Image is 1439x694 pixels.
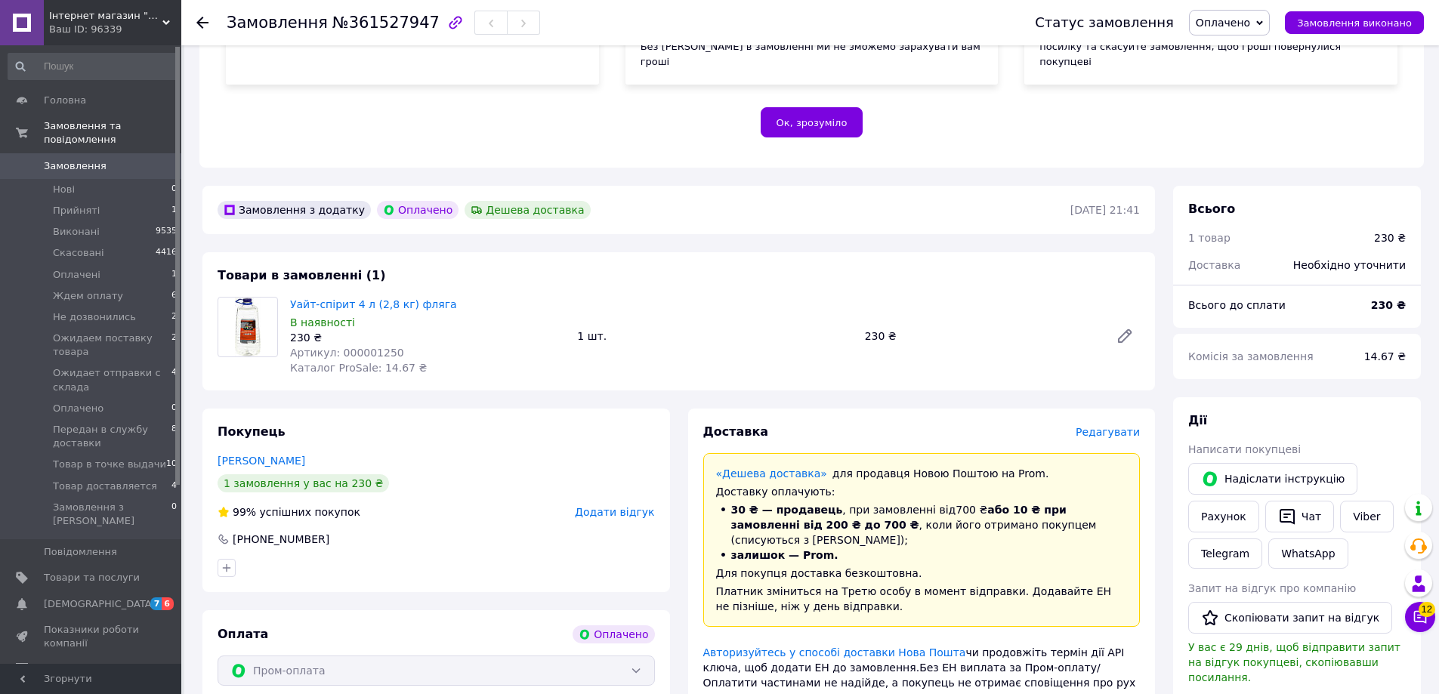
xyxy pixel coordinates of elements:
div: 230 ₴ [290,330,565,345]
span: Замовлення з [PERSON_NAME] [53,501,171,528]
span: 30 ₴ — продавець [731,504,843,516]
span: №361527947 [332,14,440,32]
span: Оплачено [53,402,103,415]
span: Скасовані [53,246,104,260]
a: Viber [1340,501,1393,532]
a: «Дешева доставка» [716,467,827,480]
span: У вас є 29 днів, щоб відправити запит на відгук покупцеві, скопіювавши посилання. [1188,641,1400,683]
div: Доставку оплачують: [716,484,1128,499]
span: Комісія за замовлення [1188,350,1314,362]
div: 230 ₴ [859,325,1104,347]
div: Платник зміниться на Третю особу в момент відправки. Додавайте ЕН не пізніше, ніж у день відправки. [716,584,1128,614]
div: для продавця Новою Поштою на Prom. [716,466,1128,481]
span: В наявності [290,316,355,328]
span: Повідомлення [44,545,117,559]
span: Написати покупцеві [1188,443,1301,455]
div: 230 ₴ [1374,230,1406,245]
span: Оплачено [1196,17,1250,29]
a: WhatsApp [1268,538,1348,569]
a: Telegram [1188,538,1262,569]
span: 4416 [156,246,177,260]
button: Надіслати інструкцію [1188,463,1357,495]
div: Ваш ID: 96339 [49,23,181,36]
span: 6 [162,597,174,610]
span: 1 [171,204,177,217]
span: 6 [171,289,177,303]
span: Виконані [53,225,100,239]
input: Пошук [8,53,178,80]
span: Ждем оплату [53,289,123,303]
div: Необхідно уточнити [1284,248,1415,282]
span: 4 [171,366,177,393]
div: 1 замовлення у вас на 230 ₴ [218,474,389,492]
span: 9535 [156,225,177,239]
span: 7 [150,597,162,610]
span: Ожидает отправки с склада [53,366,171,393]
b: 230 ₴ [1371,299,1406,311]
span: Замовлення виконано [1297,17,1412,29]
span: [DEMOGRAPHIC_DATA] [44,597,156,611]
span: 8 [171,423,177,450]
span: Ок, зрозуміло [777,117,848,128]
span: Ожидаем поставку товара [53,332,171,359]
button: Чат з покупцем12 [1405,602,1435,632]
span: 12 [1419,600,1435,615]
div: 1 шт. [571,325,858,347]
div: Повернутися назад [196,15,208,30]
span: Не дозвонились [53,310,136,324]
img: Уайт-спірит 4 л (2,8 кг) фляга [235,298,261,356]
span: 1 [171,268,177,282]
span: 2 [171,310,177,324]
span: Товар в точке выдачи [53,458,166,471]
span: Покупець [218,424,286,439]
span: Товари та послуги [44,571,140,585]
div: Оплачено [377,201,459,219]
span: Запит на відгук про компанію [1188,582,1356,594]
span: Всього [1188,202,1235,216]
button: Рахунок [1188,501,1259,532]
span: Замовлення та повідомлення [44,119,181,147]
span: 10 [166,458,177,471]
a: Авторизуйтесь у способі доставки Нова Пошта [703,646,966,659]
button: Чат [1265,501,1334,532]
span: Нові [53,183,75,196]
span: Відгуки [44,662,83,676]
span: Артикул: 000001250 [290,347,404,359]
span: Інтернет магазин "Дім на всі 100" [49,9,162,23]
span: Товари в замовленні (1) [218,268,386,282]
span: Головна [44,94,86,107]
span: Показники роботи компанії [44,623,140,650]
span: Товар доставляется [53,480,157,493]
span: Передан в службу доставки [53,423,171,450]
span: Всього до сплати [1188,299,1286,311]
div: [PHONE_NUMBER] [231,532,331,547]
span: Редагувати [1076,426,1140,438]
button: Замовлення виконано [1285,11,1424,34]
div: Без [PERSON_NAME] в замовленні ми не зможемо зарахувати вам гроші [641,39,984,69]
button: Скопіювати запит на відгук [1188,602,1392,634]
span: 0 [171,501,177,528]
span: Доставка [1188,259,1240,271]
span: Оплата [218,627,268,641]
div: успішних покупок [218,504,360,520]
span: 1 товар [1188,232,1231,244]
a: Уайт-спірит 4 л (2,8 кг) фляга [290,298,457,310]
span: 99% [233,506,256,518]
span: 14.67 ₴ [1364,350,1406,362]
div: Для покупця доставка безкоштовна. [716,566,1128,581]
span: Прийняті [53,204,100,217]
span: Каталог ProSale: 14.67 ₴ [290,362,427,374]
span: Доставка [703,424,769,439]
li: , при замовленні від 700 ₴ , коли його отримано покупцем (списуються з [PERSON_NAME]); [716,502,1128,547]
span: 2 [171,332,177,359]
span: 4 [171,480,177,493]
div: Якщо покупець відмовиться від замовлення — відкличте посилку та скасуйте замовлення, щоб гроші по... [1039,24,1382,69]
a: Редагувати [1110,321,1140,351]
div: Статус замовлення [1035,15,1174,30]
div: Замовлення з додатку [218,201,371,219]
span: Замовлення [227,14,328,32]
span: Замовлення [44,159,107,173]
span: 0 [171,402,177,415]
span: Додати відгук [575,506,654,518]
div: Дешева доставка [465,201,590,219]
